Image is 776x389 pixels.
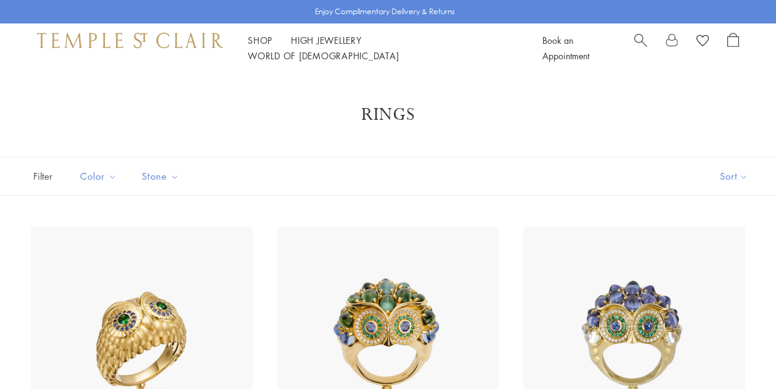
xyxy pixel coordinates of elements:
[634,33,647,64] a: Search
[133,162,189,190] button: Stone
[49,104,727,126] h1: Rings
[315,6,455,18] p: Enjoy Complimentary Delivery & Returns
[542,34,589,62] a: Book an Appointment
[71,162,126,190] button: Color
[248,33,515,64] nav: Main navigation
[692,157,776,195] button: Show sort by
[136,169,189,184] span: Stone
[74,169,126,184] span: Color
[248,49,399,62] a: World of [DEMOGRAPHIC_DATA]World of [DEMOGRAPHIC_DATA]
[37,33,223,48] img: Temple St. Clair
[727,33,739,64] a: Open Shopping Bag
[291,34,362,46] a: High JewelleryHigh Jewellery
[248,34,272,46] a: ShopShop
[696,33,709,51] a: View Wishlist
